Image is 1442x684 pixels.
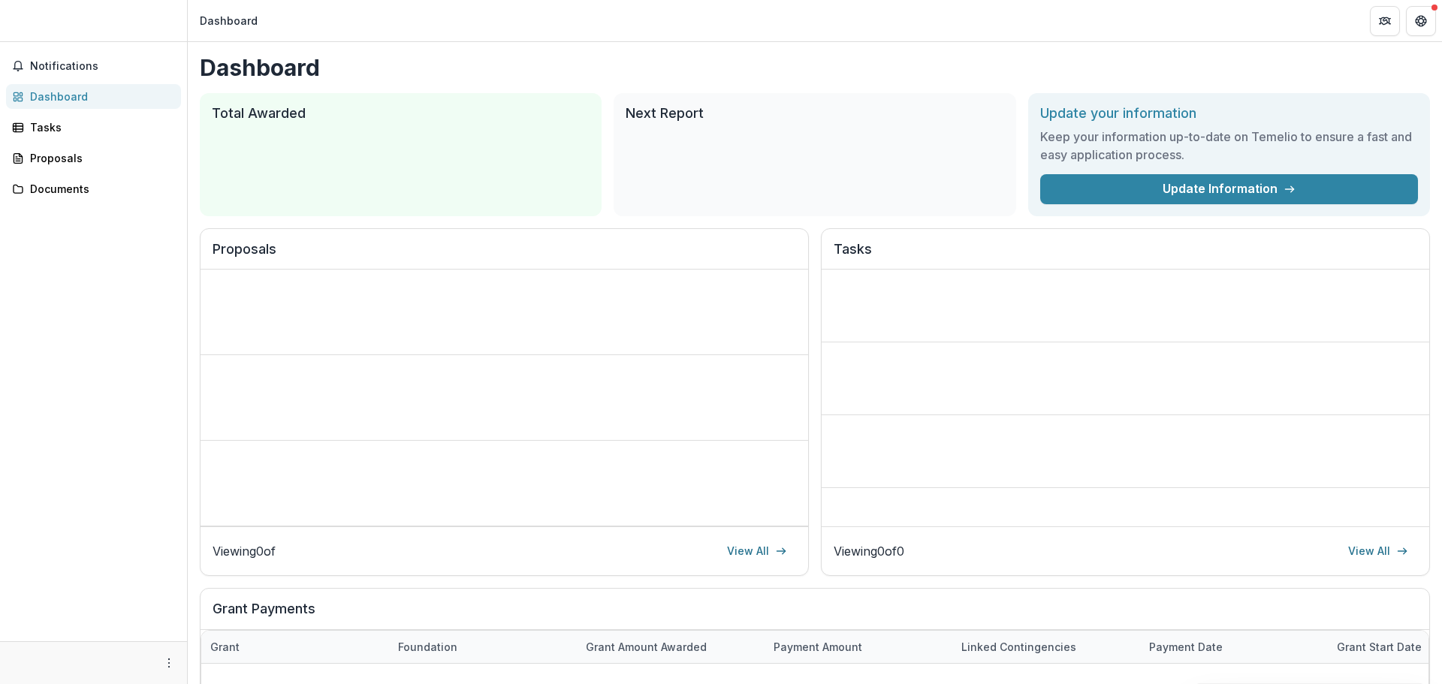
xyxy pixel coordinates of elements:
a: View All [718,539,796,563]
a: View All [1339,539,1417,563]
button: More [160,654,178,672]
a: Proposals [6,146,181,170]
a: Documents [6,176,181,201]
p: Viewing 0 of 0 [834,542,904,560]
h2: Update your information [1040,105,1418,122]
div: Dashboard [30,89,169,104]
button: Partners [1370,6,1400,36]
h2: Next Report [626,105,1003,122]
p: Viewing 0 of [213,542,276,560]
h3: Keep your information up-to-date on Temelio to ensure a fast and easy application process. [1040,128,1418,164]
div: Tasks [30,119,169,135]
div: Proposals [30,150,169,166]
span: Notifications [30,60,175,73]
h1: Dashboard [200,54,1430,81]
button: Get Help [1406,6,1436,36]
button: Notifications [6,54,181,78]
div: Documents [30,181,169,197]
h2: Grant Payments [213,601,1417,629]
h2: Proposals [213,241,796,270]
a: Update Information [1040,174,1418,204]
a: Tasks [6,115,181,140]
h2: Total Awarded [212,105,590,122]
a: Dashboard [6,84,181,109]
h2: Tasks [834,241,1417,270]
div: Dashboard [200,13,258,29]
nav: breadcrumb [194,10,264,32]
